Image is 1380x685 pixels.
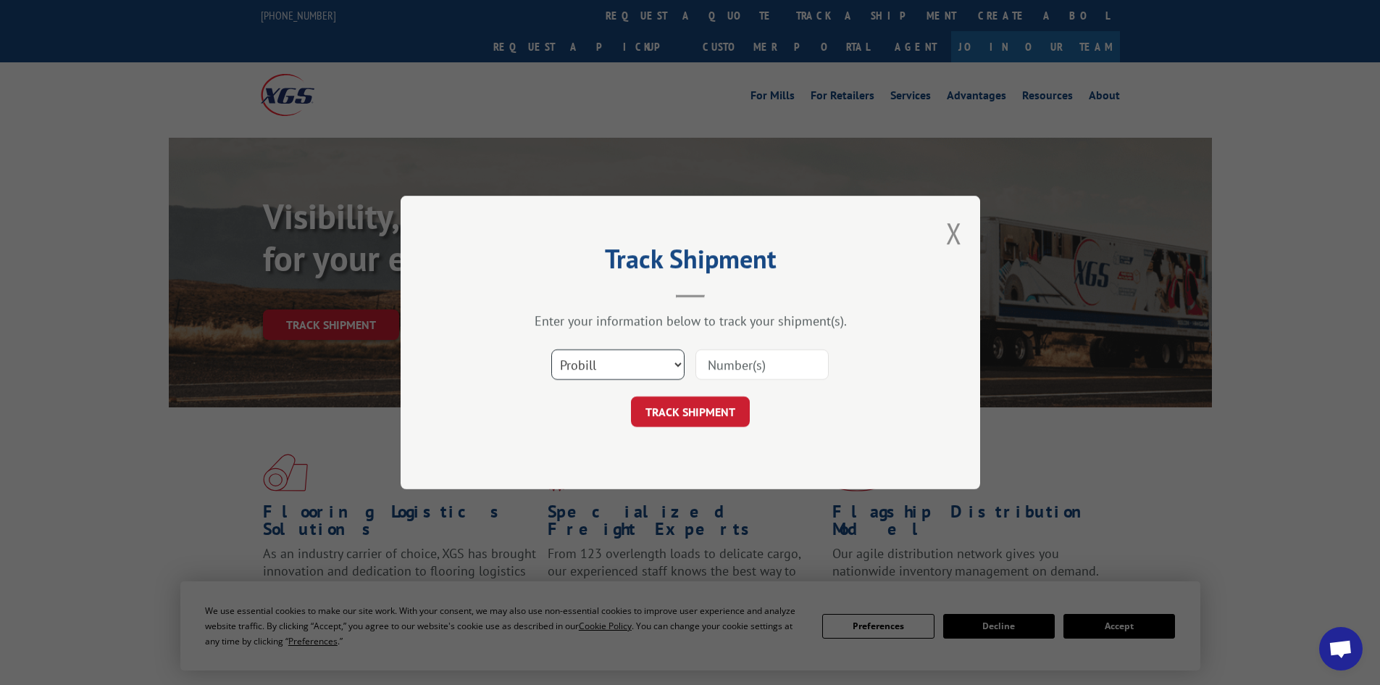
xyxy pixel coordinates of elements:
div: Enter your information below to track your shipment(s). [473,312,908,329]
input: Number(s) [695,349,829,380]
h2: Track Shipment [473,249,908,276]
button: Close modal [946,214,962,252]
div: Open chat [1319,627,1363,671]
button: TRACK SHIPMENT [631,397,750,427]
